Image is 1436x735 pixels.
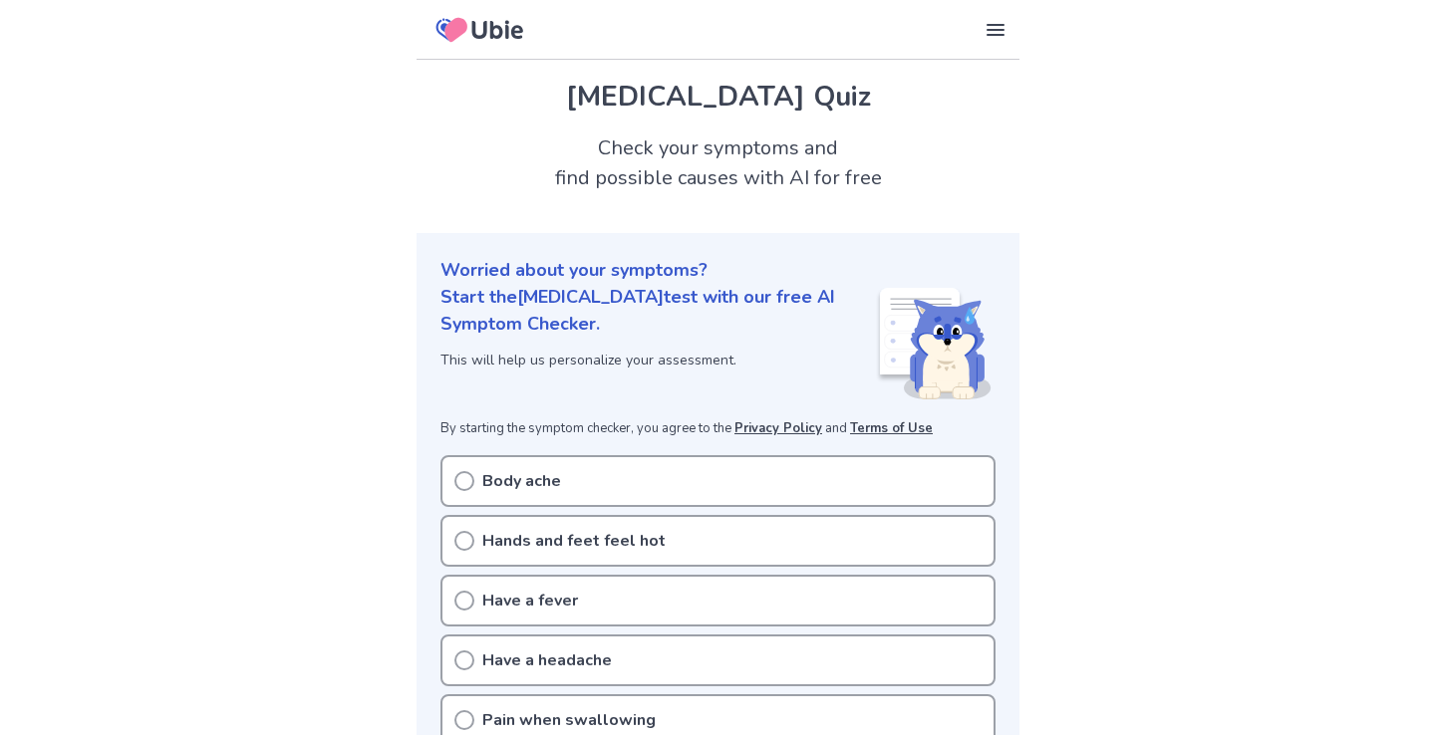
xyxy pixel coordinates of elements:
p: Hands and feet feel hot [482,529,666,553]
a: Privacy Policy [734,419,822,437]
p: Pain when swallowing [482,708,656,732]
h1: [MEDICAL_DATA] Quiz [440,76,996,118]
p: This will help us personalize your assessment. [440,350,876,370]
p: Have a fever [482,589,578,612]
p: Worried about your symptoms? [440,257,996,284]
h2: Check your symptoms and find possible causes with AI for free [417,133,1019,193]
p: By starting the symptom checker, you agree to the and [440,419,996,439]
a: Terms of Use [850,419,933,437]
img: Shiba [876,288,992,399]
p: Body ache [482,469,561,493]
p: Have a headache [482,648,612,672]
p: Start the [MEDICAL_DATA] test with our free AI Symptom Checker. [440,284,876,338]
